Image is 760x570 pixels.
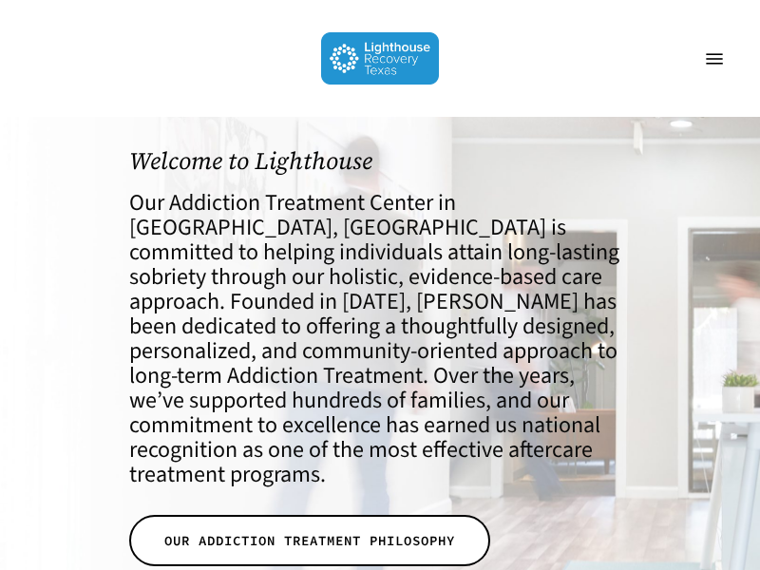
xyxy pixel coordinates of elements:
[129,515,490,566] a: OUR ADDICTION TREATMENT PHILOSOPHY
[695,49,733,68] a: Navigation Menu
[321,32,440,85] img: Lighthouse Recovery Texas
[129,147,631,175] h1: Welcome to Lighthouse
[129,191,631,487] h4: Our Addiction Treatment Center in [GEOGRAPHIC_DATA], [GEOGRAPHIC_DATA] is committed to helping in...
[164,531,455,550] span: OUR ADDICTION TREATMENT PHILOSOPHY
